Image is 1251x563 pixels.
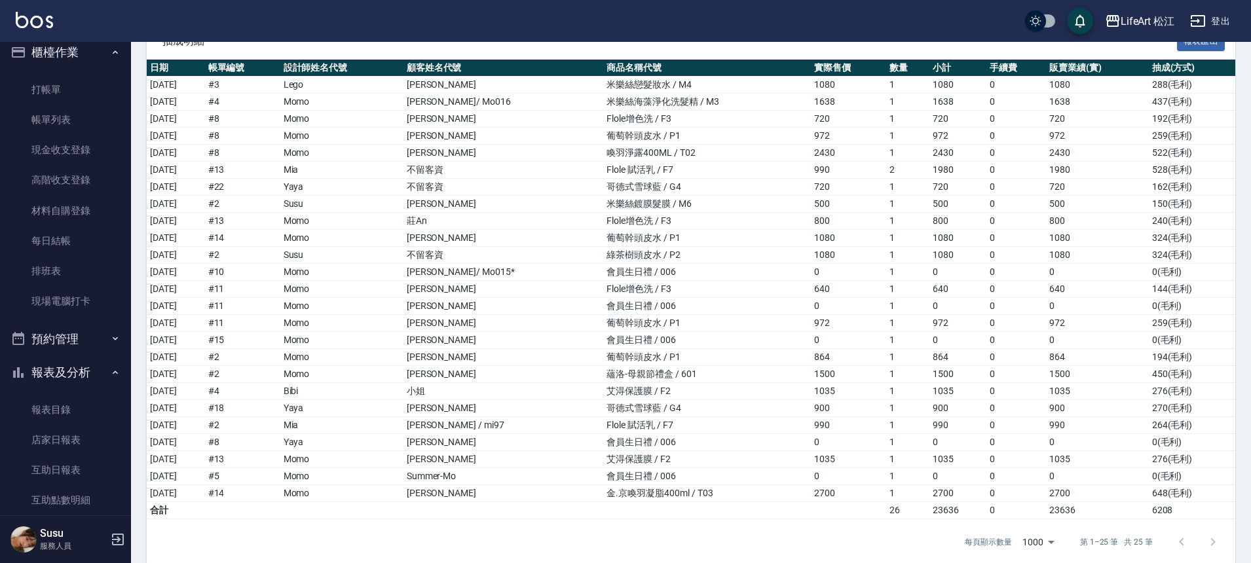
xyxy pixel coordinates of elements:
th: 設計師姓名代號 [280,60,403,77]
td: [PERSON_NAME] [403,400,604,417]
td: 0 [986,315,1046,332]
td: 800 [929,213,986,230]
td: # 11 [205,315,280,332]
td: 500 [929,196,986,213]
td: Momo [280,94,403,111]
td: # 14 [205,230,280,247]
td: 艾淂保護膜 / F2 [603,451,811,468]
td: # 13 [205,213,280,230]
td: 1 [886,400,929,417]
td: 1080 [811,77,886,94]
td: Susu [280,196,403,213]
td: Mia [280,162,403,179]
td: # 8 [205,145,280,162]
div: 1000 [1017,524,1059,560]
td: 0 ( 毛利 ) [1149,434,1235,451]
td: [DATE] [147,383,205,400]
td: [PERSON_NAME] [403,451,604,468]
td: # 8 [205,434,280,451]
button: 預約管理 [5,322,126,356]
td: 不留客資 [403,179,604,196]
td: # 2 [205,417,280,434]
td: 972 [1046,128,1149,145]
td: 450 ( 毛利 ) [1149,366,1235,383]
td: 蘊洛-母親節禮盒 / 601 [603,366,811,383]
td: 0 [1046,332,1149,349]
td: # 2 [205,366,280,383]
td: 500 [811,196,886,213]
td: 0 [1046,468,1149,485]
td: 哥德式雪球藍 / G4 [603,179,811,196]
td: 800 [811,213,886,230]
td: 米樂絲海藻淨化洗髮精 / M3 [603,94,811,111]
td: # 10 [205,264,280,281]
a: 互助日報表 [5,455,126,485]
td: 米樂絲鍍膜髮膜 / M6 [603,196,811,213]
td: 1 [886,213,929,230]
td: 1638 [1046,94,1149,111]
td: Flole 賦活乳 / F7 [603,417,811,434]
td: 1 [886,111,929,128]
td: [DATE] [147,349,205,366]
td: # 4 [205,383,280,400]
td: [DATE] [147,77,205,94]
td: 0 [1046,264,1149,281]
td: # 3 [205,77,280,94]
td: 1 [886,179,929,196]
td: 會員生日禮 / 006 [603,468,811,485]
td: # 5 [205,468,280,485]
td: 1 [886,468,929,485]
td: 1035 [929,451,986,468]
td: # 11 [205,298,280,315]
td: Flole增色洗 / F3 [603,213,811,230]
td: 0 ( 毛利 ) [1149,332,1235,349]
td: 0 [986,332,1046,349]
td: 990 [811,162,886,179]
td: 900 [929,400,986,417]
button: 報表及分析 [5,355,126,390]
td: 0 [986,281,1046,298]
td: Lego [280,77,403,94]
td: 0 [929,332,986,349]
div: LifeArt 松江 [1121,13,1175,29]
td: [PERSON_NAME] [403,366,604,383]
td: 0 [986,179,1046,196]
td: 0 [811,434,886,451]
td: Yaya [280,434,403,451]
a: 材料自購登錄 [5,196,126,226]
td: [PERSON_NAME] [403,315,604,332]
td: Momo [280,298,403,315]
td: Bibi [280,383,403,400]
td: 0 [986,383,1046,400]
td: 0 ( 毛利 ) [1149,264,1235,281]
td: 0 [811,264,886,281]
td: 0 [986,196,1046,213]
th: 顧客姓名代號 [403,60,604,77]
td: 1980 [1046,162,1149,179]
td: # 15 [205,332,280,349]
td: # 13 [205,162,280,179]
td: [PERSON_NAME] [403,349,604,366]
td: Momo [280,366,403,383]
td: 864 [811,349,886,366]
a: 報表目錄 [5,395,126,425]
a: 現場電腦打卡 [5,286,126,316]
th: 商品名稱代號 [603,60,811,77]
td: [DATE] [147,162,205,179]
td: 528 ( 毛利 ) [1149,162,1235,179]
td: 0 [986,247,1046,264]
td: 1 [886,230,929,247]
td: 0 [986,162,1046,179]
td: 0 [1046,434,1149,451]
td: Susu [280,247,403,264]
a: 排班表 [5,256,126,286]
td: 990 [929,417,986,434]
td: Mia [280,417,403,434]
td: 2430 [1046,145,1149,162]
td: 2430 [811,145,886,162]
td: 0 [986,264,1046,281]
td: [DATE] [147,400,205,417]
td: 144 ( 毛利 ) [1149,281,1235,298]
p: 服務人員 [40,540,107,552]
td: 1 [886,196,929,213]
